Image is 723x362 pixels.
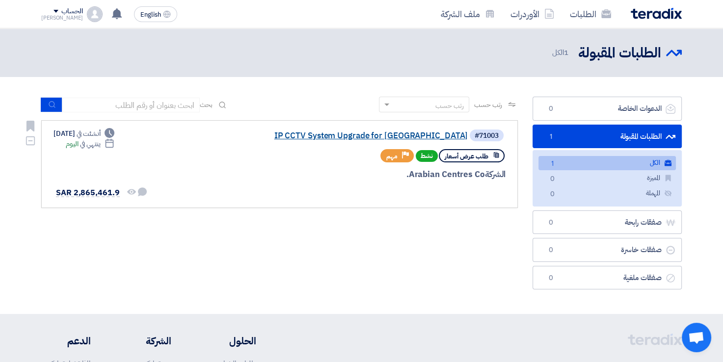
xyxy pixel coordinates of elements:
span: 0 [546,174,558,184]
span: بحث [200,100,213,110]
span: الكل [552,47,570,58]
a: المهملة [538,186,676,201]
a: المميزة [538,171,676,185]
h2: الطلبات المقبولة [578,44,661,63]
span: طلب عرض أسعار [445,152,488,161]
a: صفقات رابحة0 [533,210,682,234]
div: Arabian Centres Co. [269,168,506,181]
div: رتب حسب [435,101,464,111]
span: 0 [545,273,557,283]
a: ملف الشركة [433,2,503,26]
a: الأوردرات [503,2,562,26]
a: صفقات خاسرة0 [533,238,682,262]
span: نشط [416,150,438,162]
a: الدعوات الخاصة0 [533,97,682,121]
a: صفقات ملغية0 [533,266,682,290]
span: الشركة [485,168,506,181]
a: الكل [538,156,676,170]
li: الحلول [201,334,256,348]
span: SAR 2,865,461.9 [56,187,120,199]
img: Teradix logo [631,8,682,19]
a: الطلبات [562,2,619,26]
span: 0 [545,104,557,114]
div: [PERSON_NAME] [41,15,83,21]
span: رتب حسب [474,100,502,110]
span: 1 [545,132,557,142]
span: أنشئت في [77,129,100,139]
button: English [134,6,177,22]
div: #71003 [475,132,499,139]
div: الحساب [61,7,82,16]
span: 0 [545,245,557,255]
span: 0 [545,218,557,228]
span: English [140,11,161,18]
span: 1 [546,159,558,169]
div: اليوم [66,139,114,149]
img: profile_test.png [87,6,103,22]
input: ابحث بعنوان أو رقم الطلب [62,98,200,112]
span: مهم [386,152,398,161]
div: [DATE] [54,129,114,139]
a: Open chat [682,323,711,352]
li: الدعم [41,334,91,348]
li: الشركة [120,334,171,348]
span: 1 [564,47,568,58]
span: ينتهي في [80,139,100,149]
a: الطلبات المقبولة1 [533,125,682,149]
a: IP CCTV System Upgrade for [GEOGRAPHIC_DATA] [271,131,468,140]
span: 0 [546,189,558,200]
